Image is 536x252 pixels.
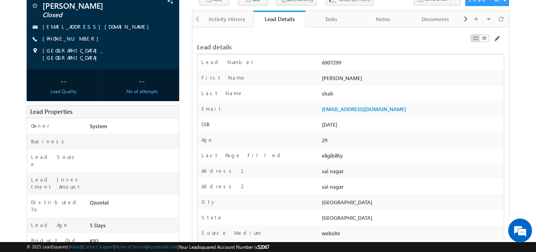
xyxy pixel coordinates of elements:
[312,14,350,24] div: Tasks
[320,198,504,209] div: [GEOGRAPHIC_DATA]
[364,14,402,24] div: Notes
[14,42,33,52] img: d_60004797649_company_0_60004797649
[115,244,146,249] a: Terms of Service
[147,244,178,249] a: Acceptable Use
[29,88,99,95] div: Lead Quality
[179,244,269,250] span: Your Leadsquared Account Number is
[201,214,223,221] label: State
[201,74,246,81] label: First Name
[10,74,145,189] textarea: Type your message and hit 'Enter'
[201,152,283,159] label: Last Page Filled
[29,73,99,88] div: --
[320,121,504,132] div: [DATE]
[320,90,504,101] div: shah
[108,195,144,206] em: Start Chat
[201,11,253,27] a: Activity History
[201,136,213,143] label: Age
[320,152,504,163] div: eligibility
[201,59,253,66] label: Lead Number
[306,11,358,27] a: Tasks
[43,2,137,10] span: [PERSON_NAME]
[88,221,179,232] div: 5 Days
[201,121,210,128] label: DOB
[83,244,114,249] a: Contact Support
[320,136,504,147] div: 29
[259,15,300,23] div: Lead Details
[358,11,410,27] a: Notes
[43,47,165,61] span: [GEOGRAPHIC_DATA], [GEOGRAPHIC_DATA]
[320,183,504,194] div: sai nagar
[201,90,243,97] label: Last Name
[70,244,81,249] a: About
[320,229,504,240] div: website
[416,14,455,24] div: Documents
[197,43,399,51] div: Lead details
[201,183,246,190] label: Address 2
[31,138,67,145] label: Business
[107,73,177,88] div: --
[30,107,72,115] span: Lead Properties
[253,11,306,27] a: Lead Details
[31,176,82,190] label: Lead Investment Amount
[320,59,504,70] div: 6907299
[201,167,253,174] label: Address 1
[43,23,153,30] a: [EMAIL_ADDRESS][DOMAIN_NAME]
[201,229,261,236] label: Source Medium
[201,105,227,112] label: Email
[31,199,82,213] label: Distributed To
[27,243,269,251] span: © 2025 LeadSquared | | | | |
[320,214,504,225] div: [GEOGRAPHIC_DATA]
[322,105,406,112] a: [EMAIL_ADDRESS][DOMAIN_NAME]
[107,88,177,95] div: No of attempts
[320,74,504,85] div: [PERSON_NAME]
[31,237,82,251] label: Product Code
[130,4,149,23] div: Minimize live chat window
[88,199,179,210] div: Ozontel
[320,167,504,178] div: sai nagar
[31,221,69,229] label: Lead Age
[257,244,269,250] span: 52067
[31,122,50,129] label: Owner
[88,122,179,133] div: System
[201,198,216,205] label: City
[88,237,179,248] div: K92
[43,35,103,43] span: [PHONE_NUMBER]
[31,153,82,168] label: Lead Source
[208,14,246,24] div: Activity History
[410,11,462,27] a: Documents
[43,11,137,19] span: Closed
[41,42,134,52] div: Chat with us now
